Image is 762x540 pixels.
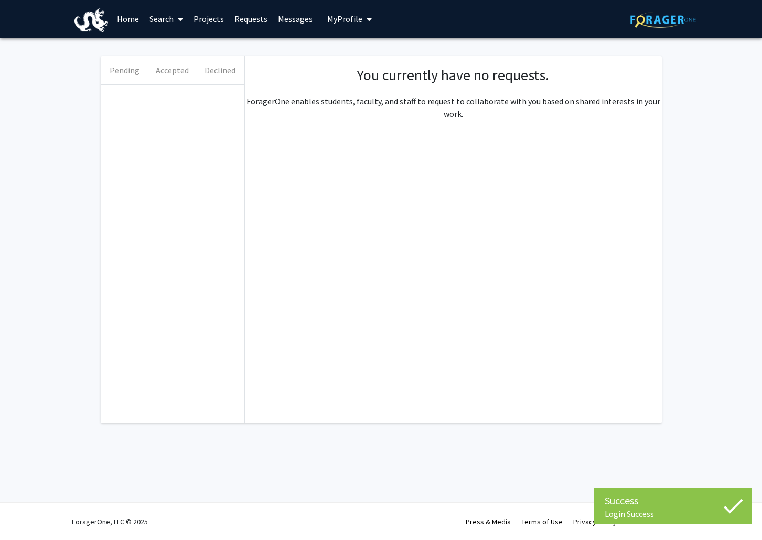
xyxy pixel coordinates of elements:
a: Press & Media [466,517,511,526]
a: Privacy Policy [573,517,617,526]
a: Terms of Use [521,517,563,526]
button: Pending [101,56,148,84]
a: Home [112,1,144,37]
img: ForagerOne Logo [630,12,696,28]
p: ForagerOne enables students, faculty, and staff to request to collaborate with you based on share... [245,95,662,120]
button: Accepted [148,56,196,84]
a: Projects [188,1,229,37]
div: Success [605,493,741,509]
button: Declined [196,56,244,84]
a: Messages [273,1,318,37]
div: ForagerOne, LLC © 2025 [72,503,148,540]
div: Login Success [605,509,741,519]
a: Search [144,1,188,37]
span: My Profile [327,14,362,24]
h1: You currently have no requests. [255,67,651,84]
a: Requests [229,1,273,37]
img: Drexel University Logo [74,8,108,32]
